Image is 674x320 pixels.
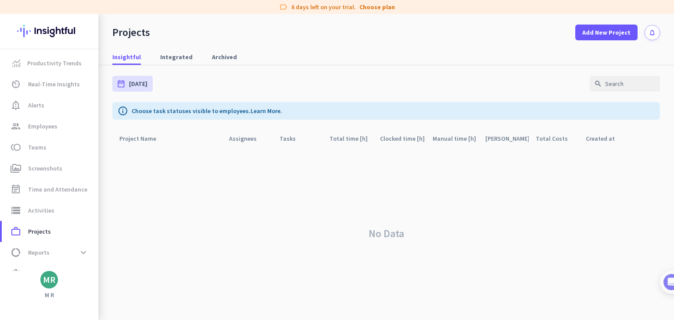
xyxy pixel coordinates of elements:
i: storage [11,205,21,216]
button: Messages [44,259,88,294]
span: Reports [28,247,50,258]
i: info [118,106,128,116]
div: Initial tracking settings and how to edit them [34,252,149,270]
div: Total Costs [536,132,578,145]
div: Assignees [229,132,267,145]
span: Alerts [28,100,44,110]
a: Choose plan [359,3,395,11]
i: label [279,3,288,11]
span: Insightful [112,53,141,61]
p: About 10 minutes [112,115,167,124]
span: Productivity Trends [27,58,82,68]
p: 4 steps [9,115,31,124]
span: Archived [212,53,237,61]
i: toll [11,142,21,153]
i: group [11,121,21,132]
div: Close [154,4,170,19]
span: Projects [28,226,51,237]
a: av_timerReal-Time Insights [2,74,98,95]
a: data_usageReportsexpand_more [2,242,98,263]
button: Add your employees [34,211,118,228]
a: event_noteTime and Attendance [2,179,98,200]
div: Tasks [280,132,306,145]
span: Employees [28,121,57,132]
a: Learn More. [251,107,282,115]
div: 2Initial tracking settings and how to edit them [16,249,159,270]
a: tollTeams [2,137,98,158]
h1: Tasks [75,4,103,19]
i: data_usage [11,247,21,258]
a: menu-itemProductivity Trends [2,53,98,74]
span: Home [13,281,31,287]
div: Manual time [h] [433,132,478,145]
span: Integrated [160,53,193,61]
div: Projects [112,26,150,39]
div: Created at [586,132,625,145]
button: Help [88,259,132,294]
div: 1Add employees [16,149,159,164]
div: Project Name [119,132,167,145]
a: work_outlineProjects [2,221,98,242]
a: groupEmployees [2,116,98,137]
img: Profile image for Tamara [31,92,45,106]
div: No Data [112,147,660,320]
span: Help [103,281,117,287]
button: expand_more [75,245,91,260]
span: Time and Attendance [28,184,87,195]
button: Tasks [132,259,176,294]
div: It's time to add your employees! This is crucial since Insightful will start collecting their act... [34,167,153,204]
div: 🎊 Welcome to Insightful! 🎊 [12,34,163,65]
i: search [594,80,602,88]
span: [DATE] [129,79,147,88]
input: Search [590,76,660,92]
p: Choose task statuses visible to employees. [132,107,282,115]
img: Insightful logo [17,14,81,48]
a: perm_mediaScreenshots [2,158,98,179]
span: Activities [28,205,54,216]
div: You're just a few steps away from completing the essential app setup [12,65,163,86]
div: Total time [h] [330,132,373,145]
div: MR [43,275,55,284]
i: date_range [117,79,125,88]
div: [PERSON_NAME] [485,132,529,145]
div: Add employees [34,153,149,161]
i: notification_important [11,100,21,110]
i: av_timer [11,79,21,89]
span: Add New Project [582,28,631,37]
span: Teams [28,142,47,153]
span: Tasks [144,281,163,287]
a: notification_importantAlerts [2,95,98,116]
i: settings [11,268,21,279]
a: settingsSettings [2,263,98,284]
span: Screenshots [28,163,62,174]
span: Real-Time Insights [28,79,80,89]
img: menu-item [12,59,20,67]
span: Messages [51,281,81,287]
i: perm_media [11,163,21,174]
div: Clocked time [h] [380,132,426,145]
i: event_note [11,184,21,195]
a: storageActivities [2,200,98,221]
button: Add New Project [575,25,638,40]
div: [PERSON_NAME] from Insightful [49,94,144,103]
button: notifications [645,25,660,40]
i: work_outline [11,226,21,237]
i: notifications [649,29,656,36]
span: Settings [28,268,52,279]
